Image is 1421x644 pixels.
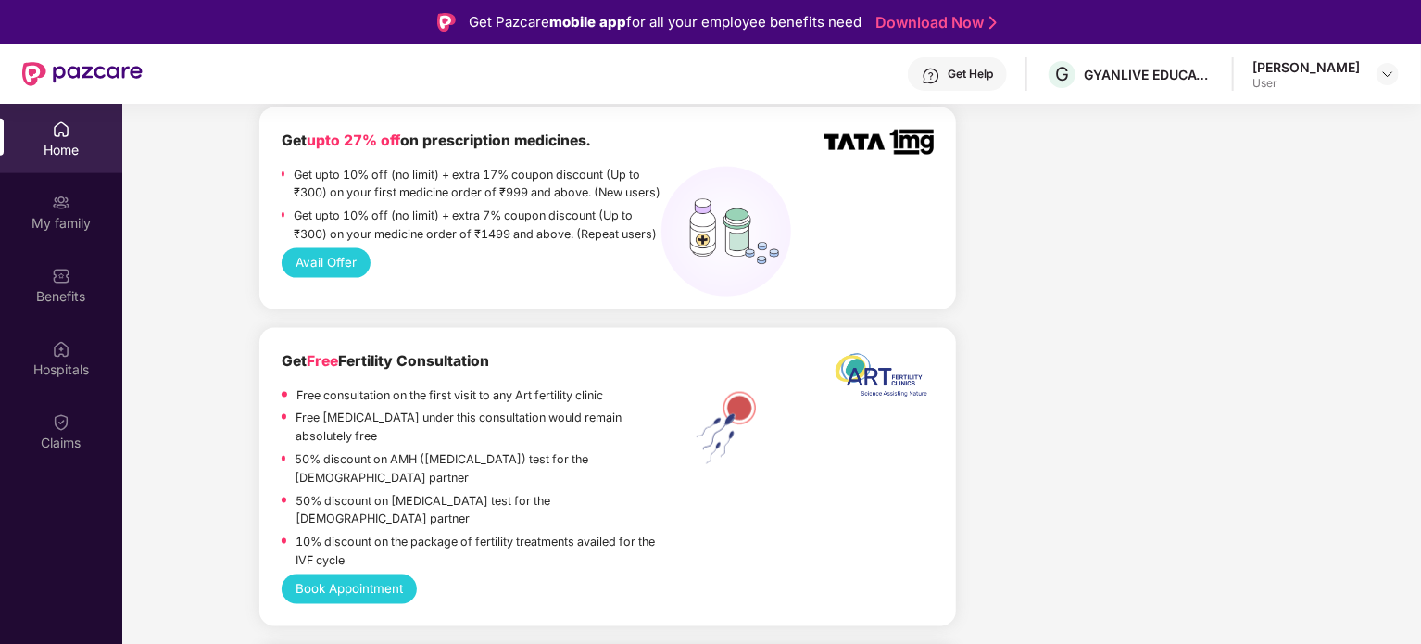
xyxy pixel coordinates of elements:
[1252,58,1360,76] div: [PERSON_NAME]
[294,166,662,203] p: Get upto 10% off (no limit) + extra 17% coupon discount (Up to ₹300) on your first medicine order...
[52,413,70,432] img: svg+xml;base64,PHN2ZyBpZD0iQ2xhaW0iIHhtbG5zPSJodHRwOi8vd3d3LnczLm9yZy8yMDAwL3N2ZyIgd2lkdGg9IjIwIi...
[307,352,338,370] span: Free
[824,350,933,410] img: ART%20logo%20printable%20jpg.jpg
[1055,63,1069,85] span: G
[922,67,940,85] img: svg+xml;base64,PHN2ZyBpZD0iSGVscC0zMngzMiIgeG1sbnM9Imh0dHA6Ly93d3cudzMub3JnLzIwMDAvc3ZnIiB3aWR0aD...
[52,267,70,285] img: svg+xml;base64,PHN2ZyBpZD0iQmVuZWZpdHMiIHhtbG5zPSJodHRwOi8vd3d3LnczLm9yZy8yMDAwL3N2ZyIgd2lkdGg9Ij...
[282,132,590,149] b: Get on prescription medicines.
[469,11,861,33] div: Get Pazcare for all your employee benefits need
[948,67,993,82] div: Get Help
[296,492,662,529] p: 50% discount on [MEDICAL_DATA] test for the [DEMOGRAPHIC_DATA] partner
[296,409,661,446] p: Free [MEDICAL_DATA] under this consultation would remain absolutely free
[294,207,662,244] p: Get upto 10% off (no limit) + extra 7% coupon discount (Up to ₹300) on your medicine order of ₹14...
[296,386,603,405] p: Free consultation on the first visit to any Art fertility clinic
[52,194,70,212] img: svg+xml;base64,PHN2ZyB3aWR0aD0iMjAiIGhlaWdodD0iMjAiIHZpZXdCb3g9IjAgMCAyMCAyMCIgZmlsbD0ibm9uZSIgeG...
[661,387,791,469] img: ART%20Fertility.png
[52,120,70,139] img: svg+xml;base64,PHN2ZyBpZD0iSG9tZSIgeG1sbnM9Imh0dHA6Ly93d3cudzMub3JnLzIwMDAvc3ZnIiB3aWR0aD0iMjAiIG...
[1084,66,1214,83] div: GYANLIVE EDUCATION PRIVATE LIMITED
[549,13,626,31] strong: mobile app
[824,130,933,155] img: TATA_1mg_Logo.png
[1380,67,1395,82] img: svg+xml;base64,PHN2ZyBpZD0iRHJvcGRvd24tMzJ4MzIiIHhtbG5zPSJodHRwOi8vd3d3LnczLm9yZy8yMDAwL3N2ZyIgd2...
[296,533,661,570] p: 10% discount on the package of fertility treatments availed for the IVF cycle
[52,340,70,359] img: svg+xml;base64,PHN2ZyBpZD0iSG9zcGl0YWxzIiB4bWxucz0iaHR0cDovL3d3dy53My5vcmcvMjAwMC9zdmciIHdpZHRoPS...
[875,13,991,32] a: Download Now
[1252,76,1360,91] div: User
[437,13,456,32] img: Logo
[22,62,143,86] img: New Pazcare Logo
[307,132,400,149] span: upto 27% off
[661,167,791,297] img: medicines%20(1).png
[282,352,489,370] b: Get Fertility Consultation
[989,13,997,32] img: Stroke
[282,248,371,278] button: Avail Offer
[282,575,418,604] button: Book Appointment
[295,450,661,487] p: 50% discount on AMH ([MEDICAL_DATA]) test for the [DEMOGRAPHIC_DATA] partner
